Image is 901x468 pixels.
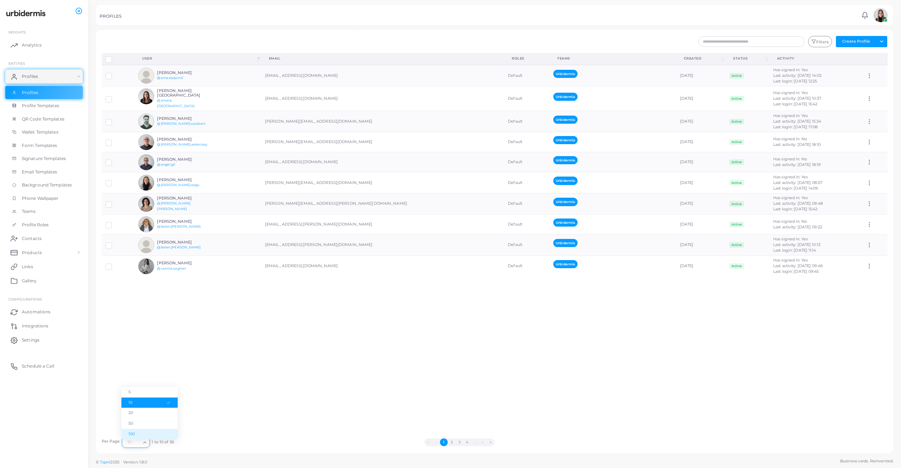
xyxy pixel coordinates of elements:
div: Search for option [122,437,150,448]
span: Has signed in: Yes [773,113,808,118]
button: Create Profile [836,36,876,47]
div: Status [733,56,764,61]
span: Configurations [8,297,42,301]
label: Per Page [102,439,120,444]
span: Business cards. Reinvented. [840,458,893,464]
h6: [PERSON_NAME] [157,70,209,75]
td: [PERSON_NAME][EMAIL_ADDRESS][DOMAIN_NAME] [261,132,504,152]
span: Has signed in: Yes [773,90,808,95]
h6: [PERSON_NAME] [157,219,209,224]
img: avatar [138,196,154,212]
span: Settings [22,337,39,343]
img: avatar [138,68,154,84]
span: Profiles [22,73,38,80]
a: @camila.sagnier [157,266,186,270]
input: Search for option [125,438,140,446]
span: Last login: [DATE] 14:09 [773,186,818,191]
span: Analytics [22,42,42,48]
a: avatar [871,8,889,22]
h6: [PERSON_NAME][GEOGRAPHIC_DATA] [157,88,209,98]
li: 10 [121,398,178,408]
td: Default [504,193,549,214]
td: Default [504,172,549,193]
h6: [PERSON_NAME] [157,196,209,201]
li: 20 [121,408,178,418]
span: Urbidermis [553,156,578,164]
span: Active [729,180,744,185]
div: Teams [557,56,668,61]
div: Email [269,56,496,61]
span: © [96,459,147,465]
span: Profile Roles [22,222,49,228]
div: Created [684,56,720,61]
span: Last activity: [DATE] 15:34 [773,119,821,124]
ul: Pagination [174,438,745,446]
span: Last activity: [DATE] 18:19 [773,162,821,167]
a: Email Templates [5,165,83,179]
span: Phone Wallpaper [22,195,59,202]
span: Active [729,139,744,145]
a: @belen.[PERSON_NAME] [157,224,201,228]
td: [EMAIL_ADDRESS][DOMAIN_NAME] [261,65,504,86]
span: Urbidermis [553,136,578,144]
div: Roles [512,56,542,61]
span: Urbidermis [553,93,578,101]
span: 1 to 10 of 56 [152,439,174,445]
span: QR Code Templates [22,116,64,122]
td: [PERSON_NAME][EMAIL_ADDRESS][DOMAIN_NAME] [261,111,504,132]
a: @[PERSON_NAME].segu [157,183,199,187]
span: Has signed in: Yes [773,67,808,72]
span: Last activity: [DATE] 09:48 [773,201,823,206]
a: @[PERSON_NAME].askenasy [157,142,207,146]
a: Integrations [5,319,83,333]
span: Urbidermis [553,260,578,268]
span: Active [729,263,744,269]
td: Default [504,86,549,111]
a: @ainara.[GEOGRAPHIC_DATA] [157,98,195,108]
span: Integrations [22,323,48,329]
span: Active [729,159,744,165]
img: avatar [138,154,154,170]
span: Email Templates [22,169,57,175]
th: Action [862,53,887,65]
div: User [142,56,256,61]
td: [EMAIL_ADDRESS][PERSON_NAME][DOMAIN_NAME] [261,214,504,234]
span: Last login: [DATE] 15:42 [773,207,818,211]
td: Default [504,111,549,132]
td: [DATE] [676,255,725,276]
span: Urbidermis [553,177,578,185]
a: Profile Roles [5,218,83,232]
span: Active [729,222,744,227]
span: Last activity: [DATE] 10:37 [773,96,821,101]
img: avatar [138,88,154,104]
td: [DATE] [676,132,725,152]
td: [EMAIL_ADDRESS][DOMAIN_NAME] [261,255,504,276]
a: Background Templates [5,178,83,192]
img: avatar [138,216,154,232]
td: [DATE] [676,234,725,255]
div: activity [777,56,855,61]
td: Default [504,214,549,234]
span: Last activity: [DATE] 09:46 [773,263,823,268]
a: Automations [5,305,83,319]
img: avatar [138,175,154,191]
td: Default [504,255,549,276]
span: INSIGHTS [8,30,26,34]
span: Last login: [DATE] 09:45 [773,269,819,274]
span: Has signed in: Yes [773,258,808,263]
span: Signature Templates [22,155,66,162]
a: @[PERSON_NAME].salabert [157,122,206,125]
button: Filters [808,36,832,47]
span: Contacts [22,235,42,242]
h6: [PERSON_NAME] [157,261,209,265]
span: Has signed in: No [773,136,807,141]
span: Urbidermis [553,70,578,78]
span: 2025 [110,459,119,465]
a: @aina.esquirol [157,76,183,80]
a: Settings [5,333,83,347]
td: [DATE] [676,65,725,86]
button: Go to page 1 [440,438,448,446]
span: Gallery [22,278,37,284]
a: Profiles [5,69,83,84]
button: Go to page 3 [455,438,463,446]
